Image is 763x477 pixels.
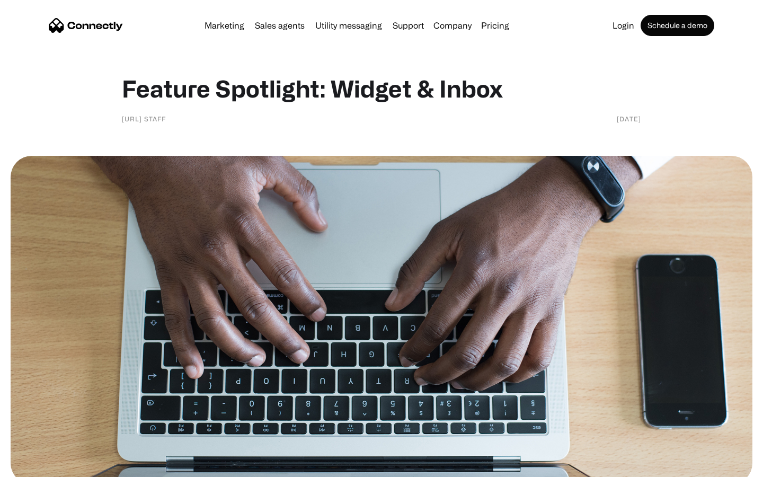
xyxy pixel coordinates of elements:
div: [DATE] [617,113,641,124]
ul: Language list [21,458,64,473]
h1: Feature Spotlight: Widget & Inbox [122,74,641,103]
a: Support [388,21,428,30]
div: [URL] staff [122,113,166,124]
a: Pricing [477,21,513,30]
a: Sales agents [251,21,309,30]
a: Schedule a demo [641,15,714,36]
a: Marketing [200,21,249,30]
a: Utility messaging [311,21,386,30]
a: Login [608,21,638,30]
div: Company [433,18,472,33]
aside: Language selected: English [11,458,64,473]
